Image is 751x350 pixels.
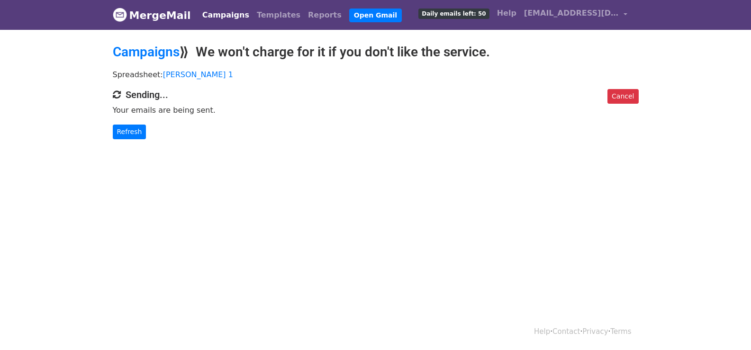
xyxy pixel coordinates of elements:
img: MergeMail logo [113,8,127,22]
a: Templates [253,6,304,25]
a: Open Gmail [349,9,402,22]
a: MergeMail [113,5,191,25]
a: Campaigns [113,44,180,60]
a: Privacy [582,327,608,336]
span: Daily emails left: 50 [418,9,489,19]
a: Terms [610,327,631,336]
span: [EMAIL_ADDRESS][DOMAIN_NAME] [524,8,619,19]
a: Help [493,4,520,23]
a: Cancel [607,89,638,104]
a: Contact [552,327,580,336]
a: Help [534,327,550,336]
h2: ⟫ We won't charge for it if you don't like the service. [113,44,639,60]
a: Refresh [113,125,146,139]
a: [EMAIL_ADDRESS][DOMAIN_NAME] [520,4,631,26]
h4: Sending... [113,89,639,100]
a: [PERSON_NAME] 1 [163,70,233,79]
a: Reports [304,6,345,25]
p: Spreadsheet: [113,70,639,80]
a: Daily emails left: 50 [415,4,493,23]
a: Campaigns [199,6,253,25]
iframe: Chat Widget [704,305,751,350]
p: Your emails are being sent. [113,105,639,115]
